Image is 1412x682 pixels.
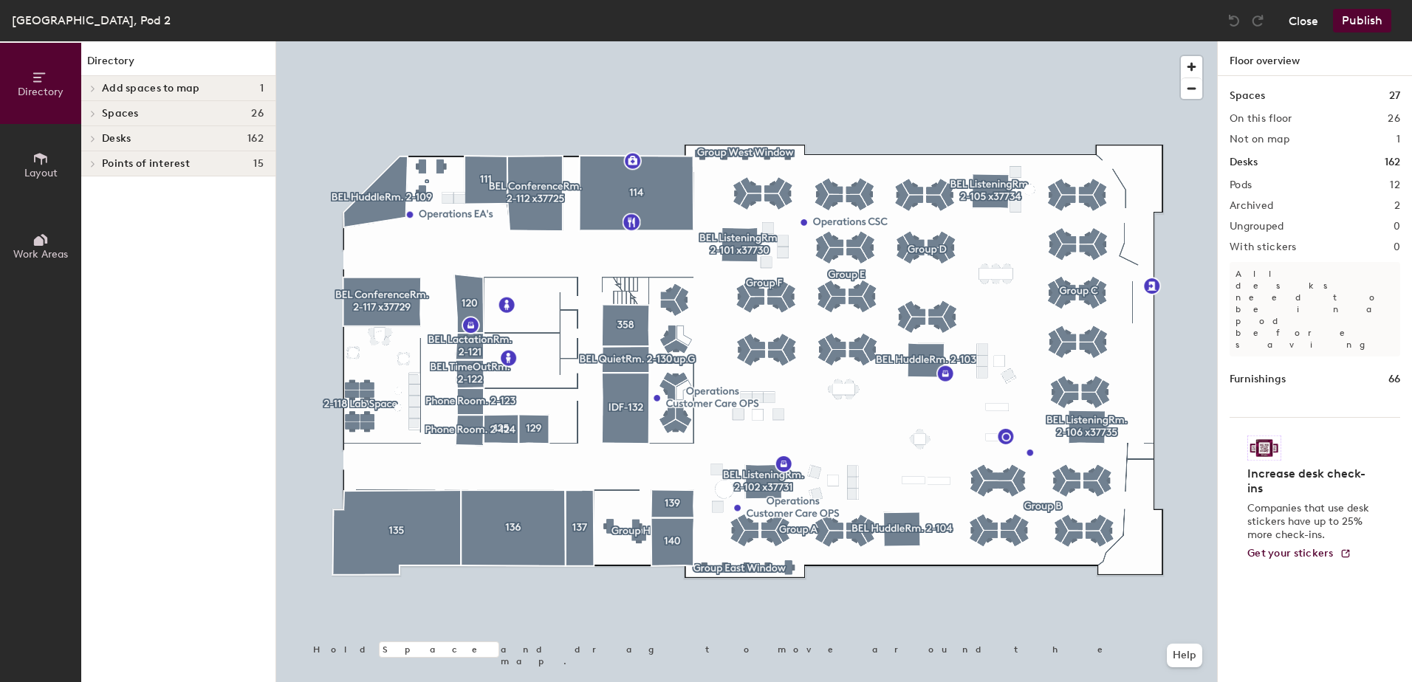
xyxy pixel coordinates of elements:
[1230,200,1273,212] h2: Archived
[1230,179,1252,191] h2: Pods
[18,86,64,98] span: Directory
[1230,88,1265,104] h1: Spaces
[1230,134,1289,145] h2: Not on map
[102,158,190,170] span: Points of interest
[251,108,264,120] span: 26
[1394,200,1400,212] h2: 2
[12,11,171,30] div: [GEOGRAPHIC_DATA], Pod 2
[1230,154,1258,170] h1: Desks
[1289,9,1318,32] button: Close
[1247,547,1334,559] span: Get your stickers
[247,133,264,145] span: 162
[1230,371,1286,387] h1: Furnishings
[24,167,58,179] span: Layout
[1247,548,1351,560] a: Get your stickers
[102,83,200,94] span: Add spaces to map
[1333,9,1391,32] button: Publish
[1389,88,1400,104] h1: 27
[253,158,264,170] span: 15
[1388,371,1400,387] h1: 66
[1230,221,1284,232] h2: Ungrouped
[1218,41,1412,76] h1: Floor overview
[1227,13,1241,28] img: Undo
[102,108,139,120] span: Spaces
[1390,179,1400,191] h2: 12
[1394,221,1400,232] h2: 0
[1247,435,1281,461] img: Sticker logo
[1385,154,1400,170] h1: 162
[1167,644,1202,667] button: Help
[1230,113,1292,125] h2: On this floor
[1230,241,1297,253] h2: With stickers
[81,53,275,76] h1: Directory
[260,83,264,94] span: 1
[1250,13,1265,28] img: Redo
[1247,466,1374,496] h4: Increase desk check-ins
[1396,134,1400,145] h2: 1
[102,133,131,145] span: Desks
[1388,113,1400,125] h2: 26
[13,248,68,261] span: Work Areas
[1394,241,1400,253] h2: 0
[1230,262,1400,356] p: All desks need to be in a pod before saving
[1247,502,1374,542] p: Companies that use desk stickers have up to 25% more check-ins.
